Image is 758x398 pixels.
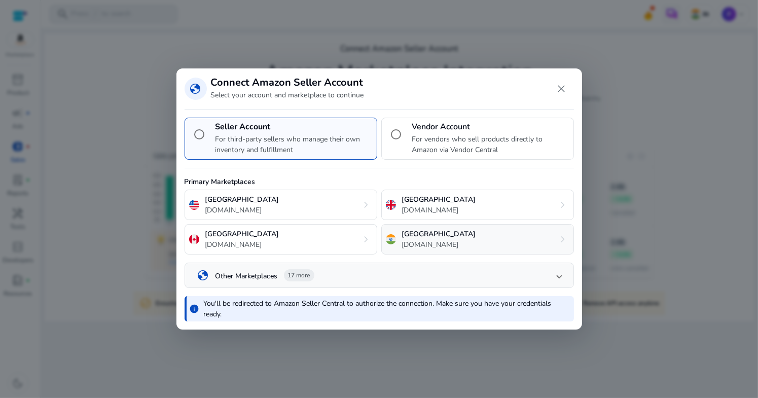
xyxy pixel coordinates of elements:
[211,77,364,89] h3: Connect Amazon Seller Account
[189,234,199,244] img: ca.svg
[412,122,569,132] h4: Vendor Account
[211,90,364,100] p: Select your account and marketplace to continue
[557,233,569,245] span: chevron_right
[386,200,396,210] img: uk.svg
[197,269,209,281] span: globe
[204,298,568,319] p: You'll be redirected to Amazon Seller Central to authorize the connection. Make sure you have you...
[205,205,279,215] p: [DOMAIN_NAME]
[205,229,279,239] p: [GEOGRAPHIC_DATA]
[360,199,373,211] span: chevron_right
[215,134,373,155] p: For third-party sellers who manage their own inventory and fulfillment
[288,271,310,279] span: 17 more
[185,176,574,187] p: Primary Marketplaces
[402,194,476,205] p: [GEOGRAPHIC_DATA]
[190,304,200,314] span: info
[557,199,569,211] span: chevron_right
[386,234,396,244] img: in.svg
[402,229,476,239] p: [GEOGRAPHIC_DATA]
[205,239,279,250] p: [DOMAIN_NAME]
[189,200,199,210] img: us.svg
[402,205,476,215] p: [DOMAIN_NAME]
[360,233,373,245] span: chevron_right
[190,83,202,95] span: globe
[412,134,569,155] p: For vendors who sell products directly to Amazon via Vendor Central
[402,239,476,250] p: [DOMAIN_NAME]
[215,271,278,281] p: Other Marketplaces
[215,122,373,132] h4: Seller Account
[205,194,279,205] p: [GEOGRAPHIC_DATA]
[550,77,574,101] button: Close dialog
[185,263,573,287] mat-expansion-panel-header: globeOther Marketplaces17 more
